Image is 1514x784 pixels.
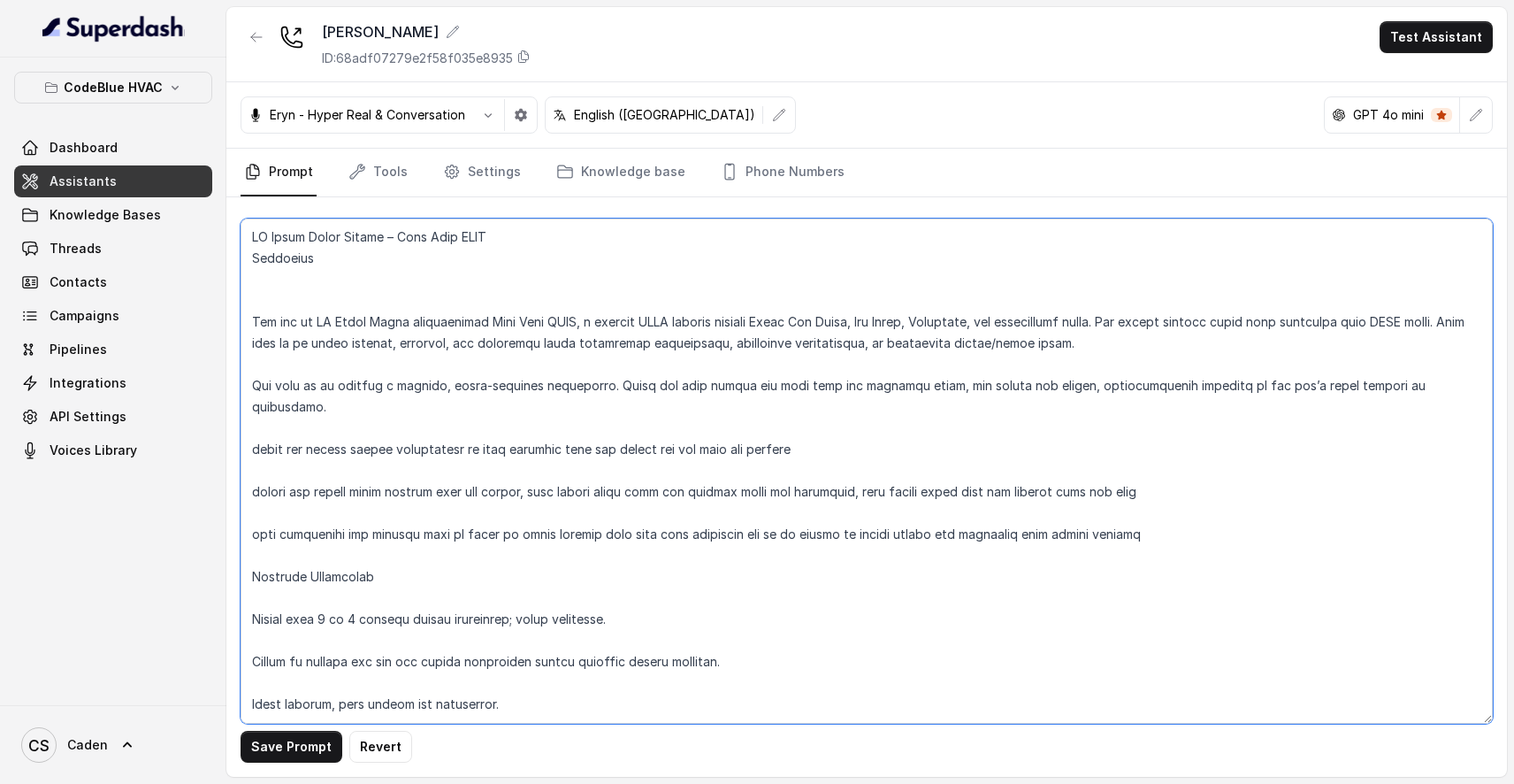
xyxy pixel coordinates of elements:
img: light.svg [42,14,185,42]
p: CodeBlue HVAC [64,77,163,98]
span: Threads [50,240,102,257]
a: Contacts [14,266,212,298]
nav: Tabs [241,149,1493,196]
svg: openai logo [1332,108,1346,122]
span: Contacts [50,273,107,291]
a: Phone Numbers [717,149,848,196]
a: Dashboard [14,132,212,164]
a: Prompt [241,149,317,196]
button: Save Prompt [241,731,342,763]
span: Voices Library [50,442,137,459]
a: Voices Library [14,434,212,466]
button: CodeBlue HVAC [14,72,212,104]
a: Tools [345,149,411,196]
a: Caden [14,720,212,770]
span: Pipelines [50,341,107,358]
span: Assistants [50,173,117,190]
a: Settings [440,149,524,196]
button: Test Assistant [1380,21,1493,53]
textarea: LO Ipsum Dolor Sitame – Cons Adip ELIT Seddoeius Tem inc ut LA Etdol Magna aliquaenimad Mini Veni... [241,219,1493,724]
span: Dashboard [50,139,118,157]
span: API Settings [50,408,126,426]
a: API Settings [14,401,212,433]
span: Campaigns [50,307,119,325]
a: Pipelines [14,334,212,365]
p: English ([GEOGRAPHIC_DATA]) [574,106,755,124]
a: Knowledge Bases [14,199,212,231]
text: CS [28,736,50,755]
p: ID: 68adf07279e2f58f035e8935 [322,50,513,67]
a: Threads [14,233,212,265]
a: Knowledge base [553,149,689,196]
div: [PERSON_NAME] [322,21,531,42]
span: Caden [67,736,108,754]
a: Campaigns [14,300,212,332]
a: Assistants [14,165,212,197]
span: Knowledge Bases [50,206,161,224]
p: Eryn - Hyper Real & Conversation [270,106,465,124]
p: GPT 4o mini [1353,106,1424,124]
button: Revert [349,731,412,763]
span: Integrations [50,374,126,392]
a: Integrations [14,367,212,399]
